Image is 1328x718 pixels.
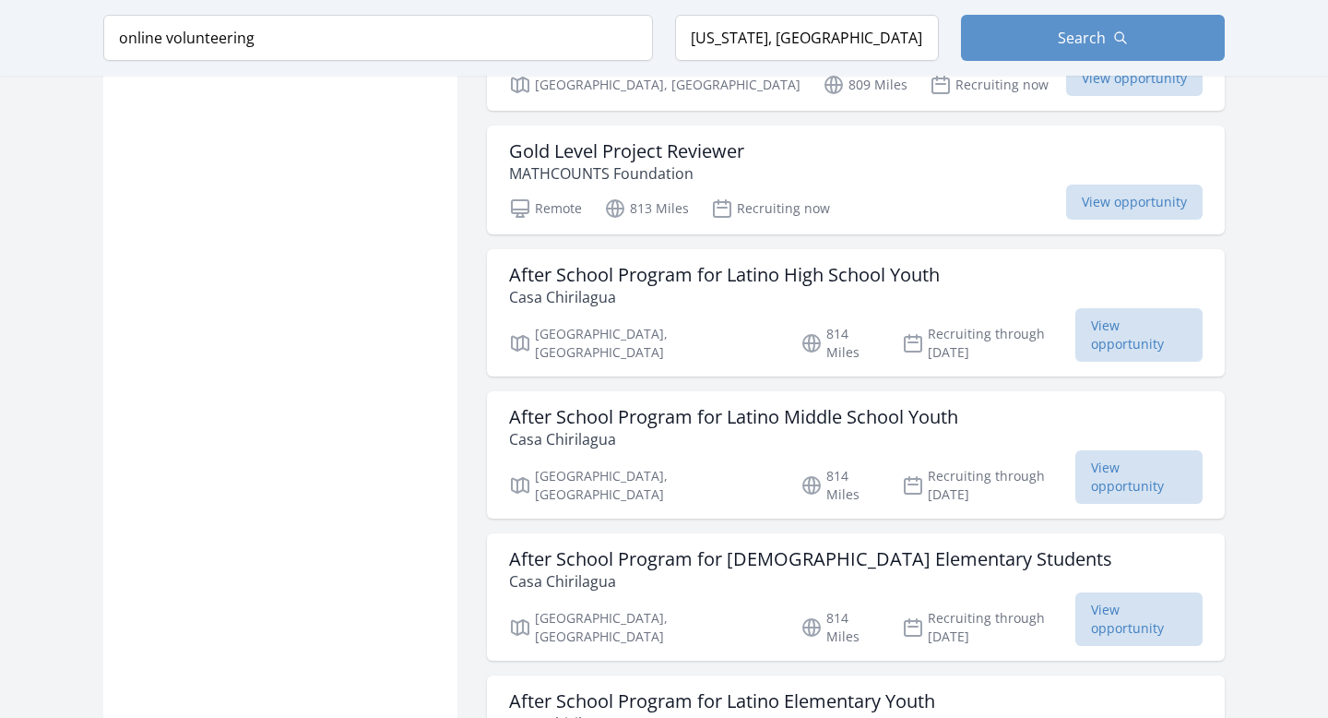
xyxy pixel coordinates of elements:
p: Casa Chirilagua [509,570,1112,592]
h3: After School Program for Latino Middle School Youth [509,406,958,428]
a: Gold Level Project Reviewer MATHCOUNTS Foundation Remote 813 Miles Recruiting now View opportunity [487,126,1225,234]
h3: After School Program for Latino High School Youth [509,264,940,286]
p: Casa Chirilagua [509,286,940,308]
span: View opportunity [1066,61,1203,96]
p: [GEOGRAPHIC_DATA], [GEOGRAPHIC_DATA] [509,467,778,504]
p: [GEOGRAPHIC_DATA], [GEOGRAPHIC_DATA] [509,74,800,96]
p: Casa Chirilagua [509,428,958,450]
p: Recruiting through [DATE] [902,325,1076,362]
button: Search [961,15,1225,61]
h3: Gold Level Project Reviewer [509,140,744,162]
p: 814 Miles [800,467,879,504]
p: 814 Miles [800,609,879,646]
input: Location [675,15,939,61]
p: [GEOGRAPHIC_DATA], [GEOGRAPHIC_DATA] [509,325,778,362]
span: View opportunity [1075,592,1203,646]
p: 813 Miles [604,197,689,220]
p: Recruiting now [930,74,1049,96]
a: After School Program for Latino Middle School Youth Casa Chirilagua [GEOGRAPHIC_DATA], [GEOGRAPHI... [487,391,1225,519]
input: Keyword [103,15,653,61]
a: After School Program for [DEMOGRAPHIC_DATA] Elementary Students Casa Chirilagua [GEOGRAPHIC_DATA]... [487,533,1225,661]
p: Remote [509,197,582,220]
p: [GEOGRAPHIC_DATA], [GEOGRAPHIC_DATA] [509,609,778,646]
p: Recruiting now [711,197,830,220]
span: Search [1058,27,1106,49]
h3: After School Program for Latino Elementary Youth [509,690,935,712]
p: 814 Miles [800,325,879,362]
p: Recruiting through [DATE] [902,467,1076,504]
span: View opportunity [1075,450,1203,504]
a: After School Program for Latino High School Youth Casa Chirilagua [GEOGRAPHIC_DATA], [GEOGRAPHIC_... [487,249,1225,377]
p: 809 Miles [823,74,907,96]
span: View opportunity [1066,185,1203,220]
span: View opportunity [1075,308,1203,362]
h3: After School Program for [DEMOGRAPHIC_DATA] Elementary Students [509,548,1112,570]
p: Recruiting through [DATE] [902,609,1076,646]
p: MATHCOUNTS Foundation [509,162,744,185]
